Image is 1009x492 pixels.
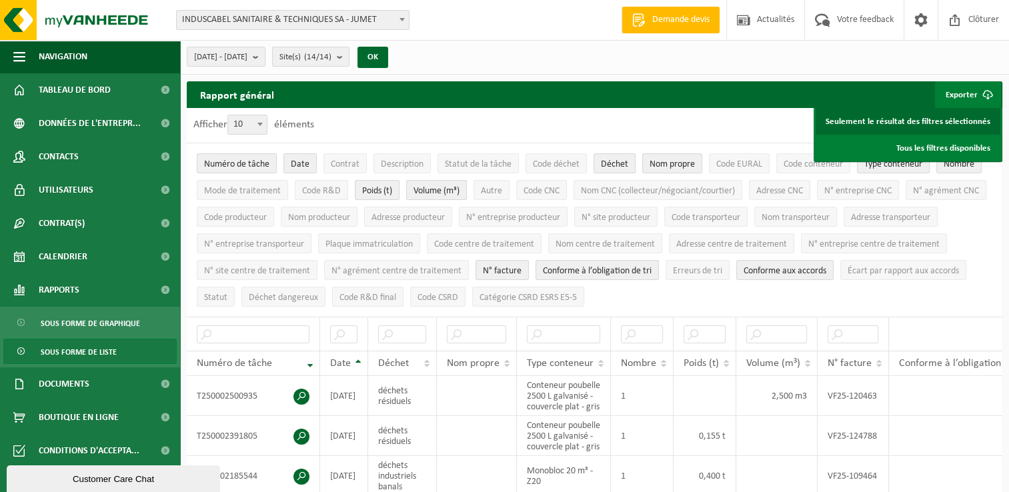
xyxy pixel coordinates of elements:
[906,180,986,200] button: N° agrément CNCN° agrément CNC: Activate to sort
[204,213,267,223] span: Code producteur
[302,186,341,196] span: Code R&D
[371,213,445,223] span: Adresse producteur
[581,186,735,196] span: Nom CNC (collecteur/négociant/courtier)
[574,180,742,200] button: Nom CNC (collecteur/négociant/courtier)Nom CNC (collecteur/négociant/courtier): Activate to sort
[39,401,119,434] span: Boutique en ligne
[483,266,522,276] span: N° facture
[281,207,357,227] button: Nom producteurNom producteur: Activate to sort
[622,7,720,33] a: Demande devis
[526,153,587,173] button: Code déchetCode déchet: Activate to sort
[228,115,267,134] span: 10
[39,273,79,307] span: Rapports
[204,293,227,303] span: Statut
[601,159,628,169] span: Déchet
[479,293,577,303] span: Catégorie CSRD ESRS E5-5
[472,287,584,307] button: Catégorie CSRD ESRS E5-5Catégorie CSRD ESRS E5-5: Activate to sort
[582,213,650,223] span: N° site producteur
[459,207,568,227] button: N° entreprise producteurN° entreprise producteur: Activate to sort
[279,47,331,67] span: Site(s)
[864,159,922,169] span: Type conteneur
[649,13,713,27] span: Demande devis
[944,159,974,169] span: Nombre
[533,159,580,169] span: Code déchet
[3,310,177,335] a: Sous forme de graphique
[330,358,351,369] span: Date
[642,153,702,173] button: Nom propreNom propre: Activate to sort
[536,260,659,280] button: Conforme à l’obligation de tri : Activate to sort
[378,358,409,369] span: Déchet
[324,260,469,280] button: N° agrément centre de traitementN° agrément centre de traitement: Activate to sort
[824,186,892,196] span: N° entreprise CNC
[447,358,499,369] span: Nom propre
[684,358,719,369] span: Poids (t)
[291,159,309,169] span: Date
[437,153,519,173] button: Statut de la tâcheStatut de la tâche: Activate to sort
[851,213,930,223] span: Adresse transporteur
[381,159,423,169] span: Description
[187,47,265,67] button: [DATE] - [DATE]
[41,311,140,336] span: Sous forme de graphique
[676,239,787,249] span: Adresse centre de traitement
[913,186,979,196] span: N° agrément CNC
[848,266,959,276] span: Écart par rapport aux accords
[197,260,317,280] button: N° site centre de traitementN° site centre de traitement: Activate to sort
[204,159,269,169] span: Numéro de tâche
[272,47,349,67] button: Site(s)(14/14)
[39,240,87,273] span: Calendrier
[801,233,947,253] button: N° entreprise centre de traitementN° entreprise centre de traitement: Activate to sort
[517,376,611,416] td: Conteneur poubelle 2500 L galvanisé - couvercle plat - gris
[749,180,810,200] button: Adresse CNCAdresse CNC: Activate to sort
[556,239,655,249] span: Nom centre de traitement
[357,47,388,68] button: OK
[323,153,367,173] button: ContratContrat: Activate to sort
[197,207,274,227] button: Code producteurCode producteur: Activate to sort
[776,153,850,173] button: Code conteneurCode conteneur: Activate to sort
[816,135,1000,161] a: Tous les filtres disponibles
[817,180,899,200] button: N° entreprise CNCN° entreprise CNC: Activate to sort
[331,159,359,169] span: Contrat
[621,358,656,369] span: Nombre
[241,287,325,307] button: Déchet dangereux : Activate to sort
[197,180,288,200] button: Mode de traitementMode de traitement: Activate to sort
[406,180,467,200] button: Volume (m³)Volume (m³): Activate to sort
[339,293,396,303] span: Code R&D final
[427,233,542,253] button: Code centre de traitementCode centre de traitement: Activate to sort
[204,266,310,276] span: N° site centre de traitement
[445,159,512,169] span: Statut de la tâche
[39,107,141,140] span: Données de l'entrepr...
[666,260,730,280] button: Erreurs de triErreurs de tri: Activate to sort
[473,180,510,200] button: AutreAutre: Activate to sort
[249,293,318,303] span: Déchet dangereux
[746,358,800,369] span: Volume (m³)
[410,287,465,307] button: Code CSRDCode CSRD: Activate to sort
[594,153,636,173] button: DéchetDéchet: Activate to sort
[362,186,392,196] span: Poids (t)
[736,260,834,280] button: Conforme aux accords : Activate to sort
[466,213,560,223] span: N° entreprise producteur
[816,108,1000,135] a: Seulement le résultat des filtres sélectionnés
[187,416,320,456] td: T250002391805
[197,153,277,173] button: Numéro de tâcheNuméro de tâche: Activate to remove sorting
[808,239,940,249] span: N° entreprise centre de traitement
[517,416,611,456] td: Conteneur poubelle 2500 L galvanisé - couvercle plat - gris
[527,358,594,369] span: Type conteneur
[320,376,368,416] td: [DATE]
[194,47,247,67] span: [DATE] - [DATE]
[828,358,872,369] span: N° facture
[197,287,235,307] button: StatutStatut: Activate to sort
[320,416,368,456] td: [DATE]
[417,293,458,303] span: Code CSRD
[413,186,459,196] span: Volume (m³)
[673,266,722,276] span: Erreurs de tri
[818,376,889,416] td: VF25-120463
[204,239,304,249] span: N° entreprise transporteur
[331,266,461,276] span: N° agrément centre de traitement
[548,233,662,253] button: Nom centre de traitementNom centre de traitement: Activate to sort
[857,153,930,173] button: Type conteneurType conteneur: Activate to sort
[227,115,267,135] span: 10
[674,416,736,456] td: 0,155 t
[39,434,139,467] span: Conditions d'accepta...
[197,358,272,369] span: Numéro de tâche
[935,81,1001,108] button: Exporter
[304,53,331,61] count: (14/14)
